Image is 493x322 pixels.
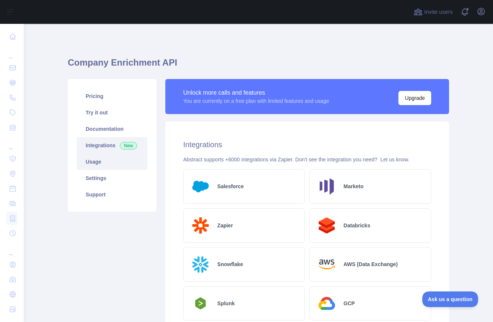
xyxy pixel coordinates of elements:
h2: Databricks [344,222,370,229]
h2: Marketo [344,183,364,190]
div: Abstract supports +6000 integrations via Zapier. Don't see the integration you need? [183,156,431,163]
img: Logo [316,215,338,237]
span: Invite users [424,8,453,16]
h2: Zapier [217,222,233,229]
span: New [120,142,137,149]
div: You are currently on a free plan with limited features and usage [183,97,329,105]
h2: Snowflake [217,261,243,268]
div: ... [6,45,18,60]
h1: Company Enrichment API [68,57,449,75]
a: Integrations New [77,137,147,154]
img: Logo [190,295,211,312]
div: ... [6,136,18,151]
iframe: Toggle Customer Support [422,291,478,307]
img: Logo [316,176,338,198]
button: Upgrade [398,91,431,105]
a: Usage [77,154,147,170]
a: Settings [77,170,147,186]
h2: AWS (Data Exchange) [344,261,398,268]
h2: Splunk [217,300,235,307]
a: Documentation [77,121,147,137]
h2: GCP [344,300,355,307]
img: Logo [190,215,211,237]
h2: Integrations [183,139,431,150]
a: Try it out [77,104,147,121]
a: Support [77,186,147,203]
img: Logo [316,293,338,315]
a: Let us know. [380,157,409,162]
button: Invite users [412,6,454,18]
img: Logo [316,253,338,275]
img: Logo [190,176,211,198]
h2: Salesforce [217,183,244,190]
a: Pricing [77,88,147,104]
img: Logo [190,253,211,275]
div: Unlock more calls and features [183,88,329,97]
div: ... [6,241,18,256]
